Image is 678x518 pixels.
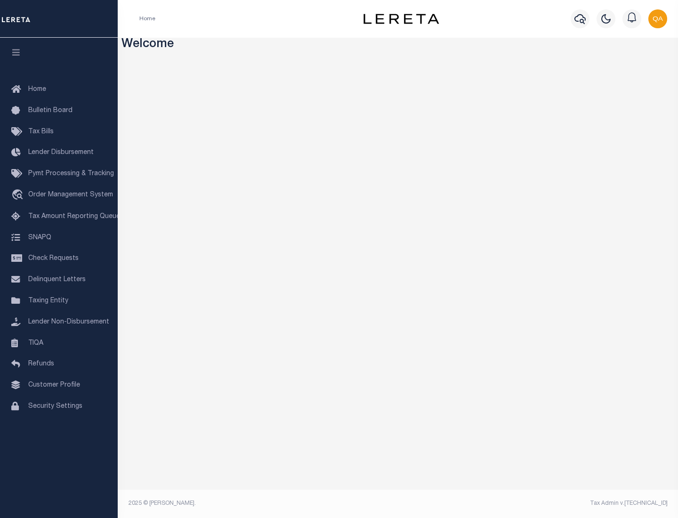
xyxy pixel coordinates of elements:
span: SNAPQ [28,234,51,241]
span: Taxing Entity [28,298,68,304]
li: Home [139,15,155,23]
span: Delinquent Letters [28,276,86,283]
span: Home [28,86,46,93]
div: 2025 © [PERSON_NAME]. [121,499,398,508]
img: logo-dark.svg [363,14,439,24]
span: Refunds [28,361,54,367]
span: Check Requests [28,255,79,262]
h3: Welcome [121,38,675,52]
span: Bulletin Board [28,107,73,114]
span: Lender Non-Disbursement [28,319,109,325]
span: Order Management System [28,192,113,198]
img: svg+xml;base64,PHN2ZyB4bWxucz0iaHR0cDovL3d3dy53My5vcmcvMjAwMC9zdmciIHBvaW50ZXItZXZlbnRzPSJub25lIi... [648,9,667,28]
span: Customer Profile [28,382,80,388]
span: TIQA [28,340,43,346]
span: Lender Disbursement [28,149,94,156]
span: Tax Amount Reporting Queue [28,213,120,220]
div: Tax Admin v.[TECHNICAL_ID] [405,499,668,508]
span: Security Settings [28,403,82,410]
i: travel_explore [11,189,26,202]
span: Tax Bills [28,129,54,135]
span: Pymt Processing & Tracking [28,170,114,177]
